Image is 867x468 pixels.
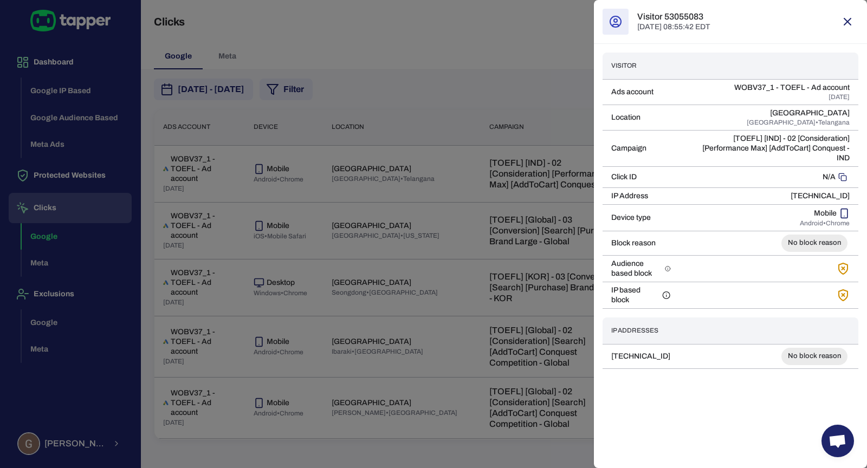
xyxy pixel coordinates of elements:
[603,105,680,130] td: Location
[603,53,680,79] th: Visitor
[637,11,710,22] h6: Visitor 53055083
[836,170,850,184] button: Copy to clipboard
[781,238,847,248] span: No block reason
[603,187,680,204] td: IP Address
[662,291,670,300] svg: Tapper automatically blocks clicks from suspicious or fraudulent IP addresses, preventing repeat ...
[814,209,837,218] p: Mobile
[603,79,680,105] td: Ads account
[611,259,661,278] span: Audience based block
[665,264,671,273] svg: Tapper helps you exclude audiences identified as fraudulent, ensuring that your ads are only show...
[603,204,680,231] td: Device type
[688,191,850,201] p: [TECHNICAL_ID]
[603,317,723,344] th: IP Addresses
[800,219,850,227] span: Android • Chrome
[829,93,850,101] span: [DATE]
[770,108,850,118] p: [GEOGRAPHIC_DATA]
[688,134,850,163] p: [TOEFL] [IND] - 02 [Consideration] [Performance Max] [AddToCart] Conquest - IND
[603,130,680,166] td: Campaign
[734,83,850,93] p: WOBV37_1 - TOEFL - Ad account
[603,166,680,187] td: Click ID
[637,22,710,32] p: [DATE] 08:55:42 EDT
[603,344,723,368] td: [TECHNICAL_ID]
[781,352,847,361] span: No block reason
[821,425,854,457] div: Open chat
[747,118,850,127] span: [GEOGRAPHIC_DATA] • Telangana
[611,285,658,305] span: IP based block
[603,231,680,255] td: Block reason
[823,172,836,182] p: N/A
